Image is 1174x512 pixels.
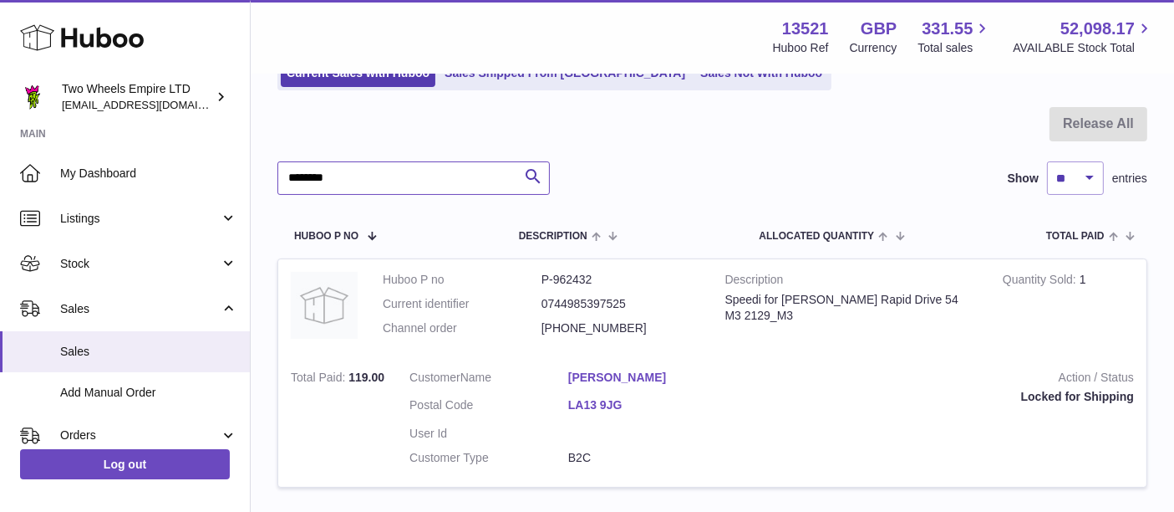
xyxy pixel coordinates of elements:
[725,292,978,324] div: Speedi for [PERSON_NAME] Rapid Drive 54 M3 2129_M3
[1013,18,1154,56] a: 52,098.17 AVAILABLE Stock Total
[348,371,384,384] span: 119.00
[291,272,358,339] img: no-photo.jpg
[20,84,45,110] img: internalAdmin-13521@internal.huboo.com
[850,40,897,56] div: Currency
[541,272,700,288] dd: P-962432
[1046,231,1105,242] span: Total paid
[725,272,978,292] strong: Description
[60,166,237,182] span: My Dashboard
[409,370,568,390] dt: Name
[1060,18,1135,40] span: 52,098.17
[383,296,541,312] dt: Current identifier
[541,320,700,336] dd: [PHONE_NUMBER]
[1003,273,1080,290] strong: Quantity Sold
[383,320,541,336] dt: Channel order
[759,231,874,242] span: ALLOCATED Quantity
[922,18,973,40] span: 331.55
[409,371,460,384] span: Customer
[568,397,727,413] a: LA13 9JG
[294,231,358,242] span: Huboo P no
[60,256,220,272] span: Stock
[291,371,348,388] strong: Total Paid
[990,259,1146,357] td: 1
[1013,40,1154,56] span: AVAILABLE Stock Total
[383,272,541,288] dt: Huboo P no
[752,370,1134,390] strong: Action / Status
[752,389,1134,405] div: Locked for Shipping
[568,450,727,466] dd: B2C
[917,18,992,56] a: 331.55 Total sales
[60,428,220,443] span: Orders
[60,211,220,227] span: Listings
[409,397,568,417] dt: Postal Code
[62,81,212,113] div: Two Wheels Empire LTD
[20,449,230,479] a: Log out
[60,344,237,360] span: Sales
[60,301,220,317] span: Sales
[541,296,700,312] dd: 0744985397525
[1008,171,1039,187] label: Show
[861,18,897,40] strong: GBP
[60,385,237,401] span: Add Manual Order
[409,426,568,442] dt: User Id
[568,370,727,386] a: [PERSON_NAME]
[62,98,246,111] span: [EMAIL_ADDRESS][DOMAIN_NAME]
[917,40,992,56] span: Total sales
[1112,171,1147,187] span: entries
[409,450,568,466] dt: Customer Type
[773,40,829,56] div: Huboo Ref
[782,18,829,40] strong: 13521
[519,231,587,242] span: Description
